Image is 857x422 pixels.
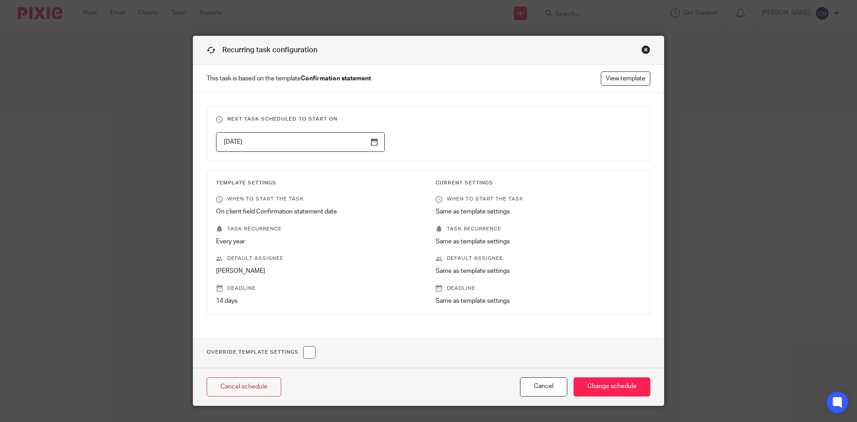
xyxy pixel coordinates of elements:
[601,71,650,86] a: View template
[207,377,281,397] a: Cancel schedule
[216,207,421,216] p: On client field Confirmation statement date
[436,196,641,203] p: When to start the task
[574,377,650,397] input: Change schedule
[436,297,641,305] p: Same as template settings
[436,180,641,187] h3: Current Settings
[301,75,371,82] strong: Confirmation statement
[520,377,567,397] button: Cancel
[207,346,316,359] h1: Override Template Settings
[216,196,421,203] p: When to start the task
[436,226,641,233] p: Task recurrence
[436,207,641,216] p: Same as template settings
[216,226,421,233] p: Task recurrence
[641,45,650,54] div: Close this dialog window
[207,45,317,55] h1: Recurring task configuration
[436,237,641,246] p: Same as template settings
[216,297,421,305] p: 14 days
[216,237,421,246] p: Every year
[436,285,641,292] p: Deadline
[216,180,421,187] h3: Template Settings
[216,267,421,276] p: [PERSON_NAME]
[216,255,421,262] p: Default assignee
[216,116,641,123] h3: Next task scheduled to start on
[436,267,641,276] p: Same as template settings
[216,285,421,292] p: Deadline
[207,74,371,83] span: This task is based on the template
[436,255,641,262] p: Default assignee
